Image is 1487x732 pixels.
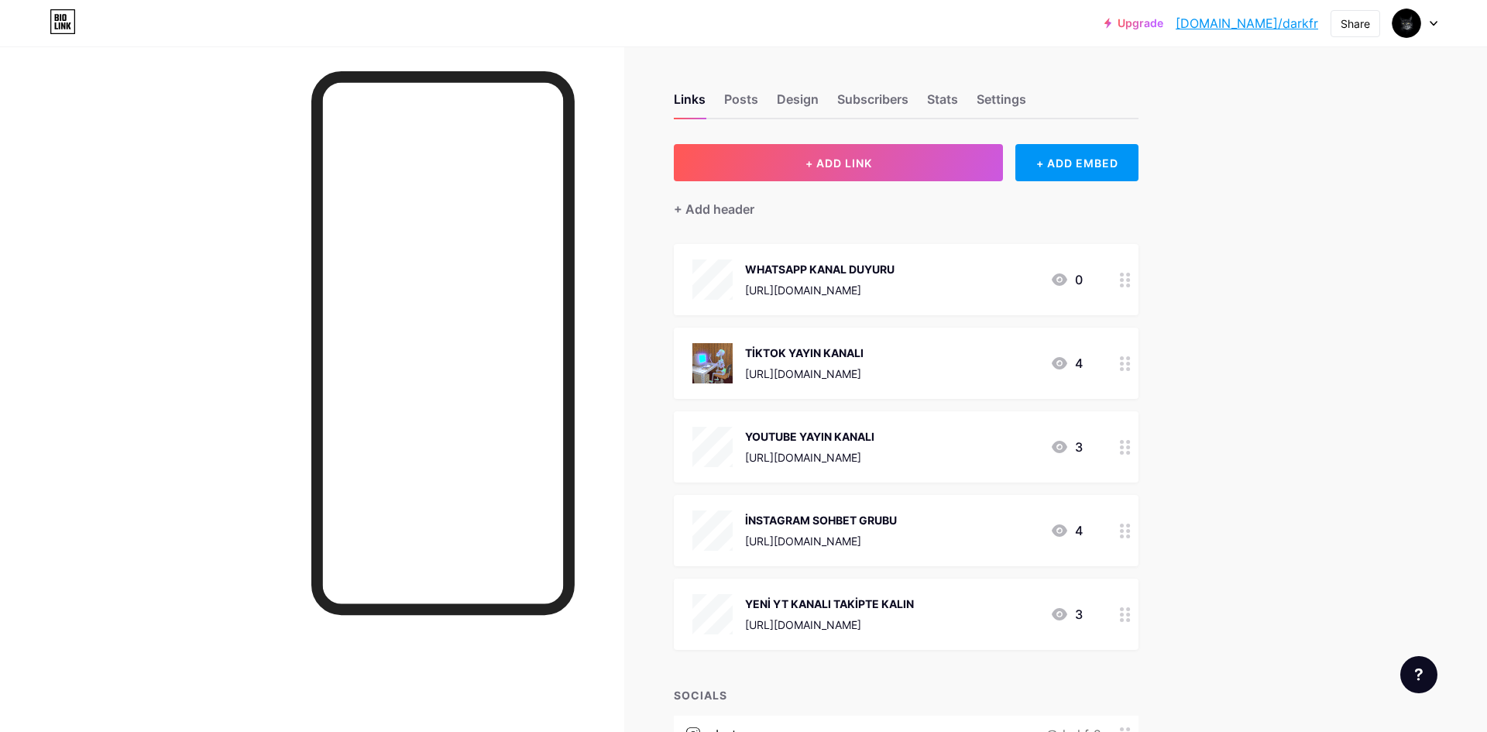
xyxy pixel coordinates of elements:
[745,617,914,633] div: [URL][DOMAIN_NAME]
[777,90,819,118] div: Design
[745,512,897,528] div: İNSTAGRAM SOHBET GRUBU
[674,90,706,118] div: Links
[745,428,874,445] div: YOUTUBE YAYIN KANALI
[724,90,758,118] div: Posts
[977,90,1026,118] div: Settings
[745,596,914,612] div: YENİ YT KANALI TAKİPTE KALIN
[692,343,733,383] img: TİKTOK YAYIN KANALI
[927,90,958,118] div: Stats
[1050,521,1083,540] div: 4
[1392,9,1421,38] img: Tenebris Lupus
[745,282,895,298] div: [URL][DOMAIN_NAME]
[674,144,1003,181] button: + ADD LINK
[1050,605,1083,624] div: 3
[1104,17,1163,29] a: Upgrade
[805,156,872,170] span: + ADD LINK
[745,261,895,277] div: WHATSAPP KANAL DUYURU
[745,366,864,382] div: [URL][DOMAIN_NAME]
[1050,438,1083,456] div: 3
[1050,354,1083,373] div: 4
[745,533,897,549] div: [URL][DOMAIN_NAME]
[1176,14,1318,33] a: [DOMAIN_NAME]/darkfr
[674,200,754,218] div: + Add header
[745,345,864,361] div: TİKTOK YAYIN KANALI
[745,449,874,466] div: [URL][DOMAIN_NAME]
[1341,15,1370,32] div: Share
[837,90,908,118] div: Subscribers
[1015,144,1138,181] div: + ADD EMBED
[674,687,1138,703] div: SOCIALS
[1050,270,1083,289] div: 0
